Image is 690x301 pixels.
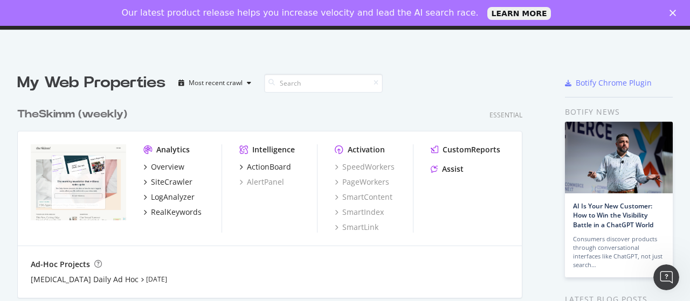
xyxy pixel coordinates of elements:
[146,275,167,284] a: [DATE]
[122,8,479,18] div: Our latest product release helps you increase velocity and lead the AI search race.
[670,10,680,16] div: Close
[335,177,389,187] a: PageWorkers
[239,177,284,187] a: AlertPanel
[487,7,551,20] a: LEARN MORE
[151,207,202,218] div: RealKeywords
[151,192,195,202] div: LogAnalyzer
[189,80,243,86] div: Most recent crawl
[348,144,385,155] div: Activation
[252,144,295,155] div: Intelligence
[143,162,184,172] a: Overview
[151,177,192,187] div: SiteCrawler
[247,162,291,172] div: ActionBoard
[31,144,126,221] img: diabetesdaily.com
[653,264,679,290] iframe: Intercom live chat
[573,201,653,229] a: AI Is Your New Customer: How to Win the Visibility Battle in a ChatGPT World
[573,235,665,269] div: Consumers discover products through conversational interfaces like ChatGPT, not just search…
[442,164,464,174] div: Assist
[17,107,132,122] a: TheSkimm (weekly)
[565,106,673,118] div: Botify news
[174,74,256,92] button: Most recent crawl
[143,177,192,187] a: SiteCrawler
[143,207,202,218] a: RealKeywords
[31,274,139,285] a: [MEDICAL_DATA] Daily Ad Hoc
[335,192,392,202] a: SmartContent
[335,207,384,218] a: SmartIndex
[489,110,522,120] div: Essential
[143,192,195,202] a: LogAnalyzer
[156,144,190,155] div: Analytics
[151,162,184,172] div: Overview
[335,162,395,172] a: SpeedWorkers
[431,164,464,174] a: Assist
[17,72,165,94] div: My Web Properties
[239,162,291,172] a: ActionBoard
[565,78,652,88] a: Botify Chrome Plugin
[17,107,127,122] div: TheSkimm (weekly)
[565,122,673,193] img: AI Is Your New Customer: How to Win the Visibility Battle in a ChatGPT World
[576,78,652,88] div: Botify Chrome Plugin
[335,222,378,233] a: SmartLink
[264,74,383,93] input: Search
[431,144,500,155] a: CustomReports
[31,259,90,270] div: Ad-Hoc Projects
[443,144,500,155] div: CustomReports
